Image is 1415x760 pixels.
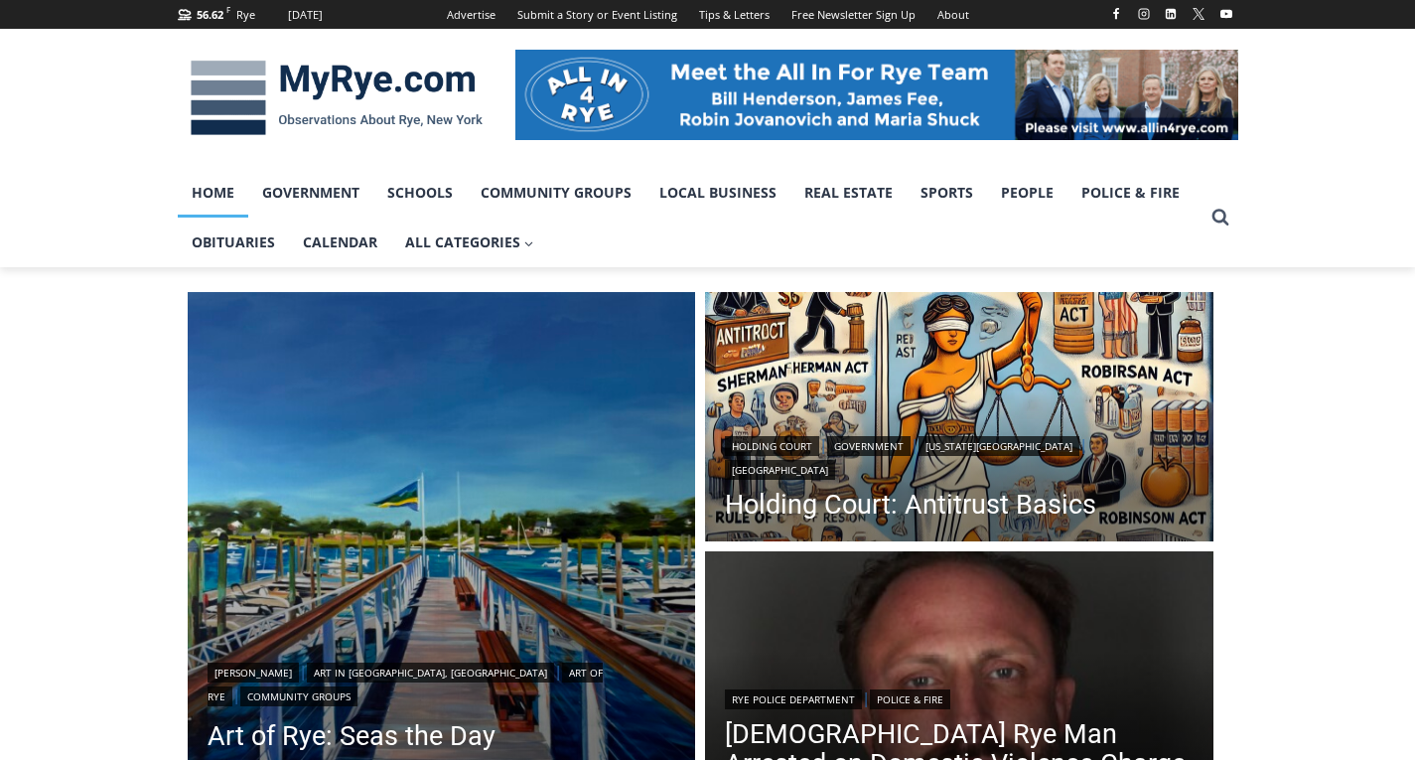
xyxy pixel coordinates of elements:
[987,168,1067,218] a: People
[725,685,1194,709] div: |
[907,168,987,218] a: Sports
[1132,2,1156,26] a: Instagram
[178,168,248,218] a: Home
[1159,2,1183,26] a: Linkedin
[288,6,323,24] div: [DATE]
[208,659,676,706] div: | | |
[373,168,467,218] a: Schools
[1214,2,1238,26] a: YouTube
[919,436,1079,456] a: [US_STATE][GEOGRAPHIC_DATA]
[197,7,223,22] span: 56.62
[790,168,907,218] a: Real Estate
[307,663,554,683] a: Art in [GEOGRAPHIC_DATA], [GEOGRAPHIC_DATA]
[289,218,391,267] a: Calendar
[248,168,373,218] a: Government
[405,231,534,253] span: All Categories
[645,168,790,218] a: Local Business
[391,218,548,267] a: All Categories
[725,490,1194,520] a: Holding Court: Antitrust Basics
[705,292,1213,546] a: Read More Holding Court: Antitrust Basics
[1187,2,1210,26] a: X
[725,436,819,456] a: Holding Court
[515,50,1238,139] img: All in for Rye
[178,218,289,267] a: Obituaries
[705,292,1213,546] img: Holding Court Anti Trust Basics Illustration DALLE 2025-10-14
[226,4,230,15] span: F
[1067,168,1194,218] a: Police & Fire
[208,663,299,683] a: [PERSON_NAME]
[178,168,1203,268] nav: Primary Navigation
[208,716,676,756] a: Art of Rye: Seas the Day
[725,460,835,480] a: [GEOGRAPHIC_DATA]
[725,689,862,709] a: Rye Police Department
[240,686,357,706] a: Community Groups
[870,689,950,709] a: Police & Fire
[725,432,1194,480] div: | | |
[178,47,495,150] img: MyRye.com
[827,436,911,456] a: Government
[1203,200,1238,235] button: View Search Form
[467,168,645,218] a: Community Groups
[236,6,255,24] div: Rye
[1104,2,1128,26] a: Facebook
